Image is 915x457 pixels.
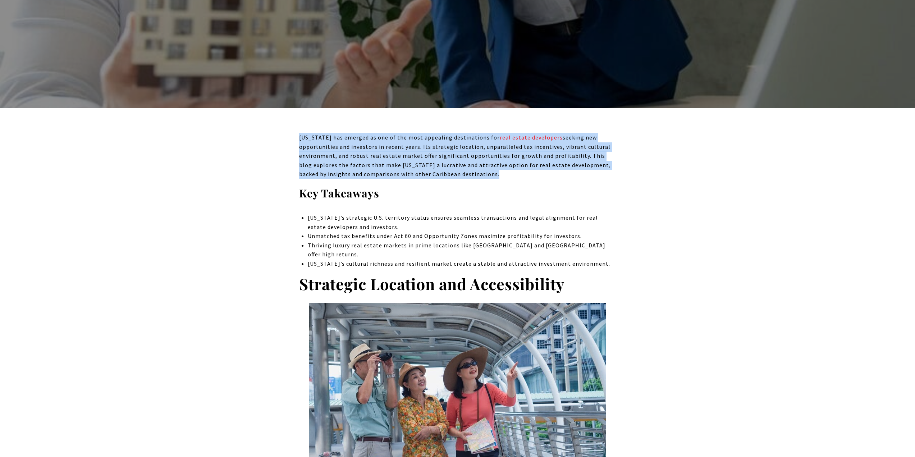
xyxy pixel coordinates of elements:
strong: Strategic Location and Accessibility [299,273,564,294]
p: [US_STATE]’s strategic U.S. territory status ensures seamless transactions and legal alignment fo... [308,213,616,232]
strong: Key Takeaways [299,186,379,200]
p: [US_STATE]’s cultural richness and resilient market create a stable and attractive investment env... [308,259,616,269]
p: Unmatched tax benefits under Act 60 and Opportunity Zones maximize profitability for investors. [308,232,616,241]
p: Thriving luxury real estate markets in prime locations like [GEOGRAPHIC_DATA] and [GEOGRAPHIC_DAT... [308,241,616,259]
a: real estate developers [500,134,563,141]
p: [US_STATE] has emerged as one of the most appealing destinations for seeking new opportunities an... [299,133,616,179]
